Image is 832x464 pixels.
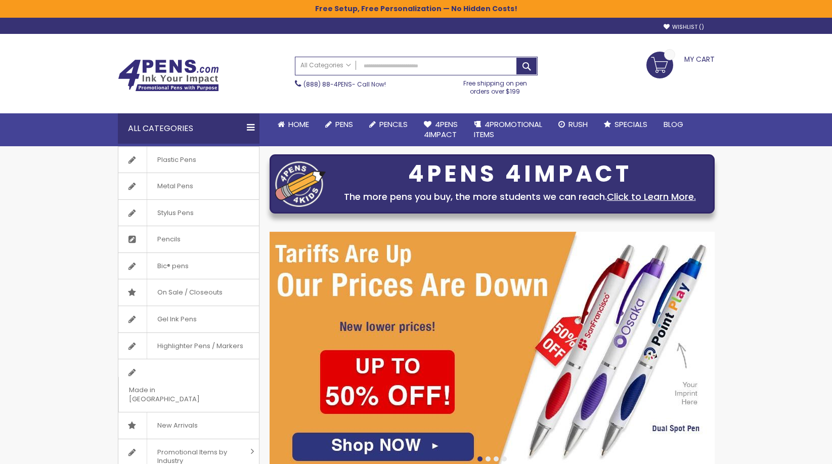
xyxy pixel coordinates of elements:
[118,306,259,332] a: Gel Ink Pens
[118,279,259,306] a: On Sale / Closeouts
[147,333,253,359] span: Highlighter Pens / Markers
[118,147,259,173] a: Plastic Pens
[303,80,352,89] a: (888) 88-4PENS
[300,61,351,69] span: All Categories
[147,147,206,173] span: Plastic Pens
[453,75,538,96] div: Free shipping on pen orders over $199
[118,412,259,439] a: New Arrivals
[664,23,704,31] a: Wishlist
[118,200,259,226] a: Stylus Pens
[118,226,259,252] a: Pencils
[550,113,596,136] a: Rush
[147,200,204,226] span: Stylus Pens
[466,113,550,146] a: 4PROMOTIONALITEMS
[147,253,199,279] span: Bic® pens
[331,163,709,185] div: 4PENS 4IMPACT
[474,119,542,140] span: 4PROMOTIONAL ITEMS
[147,279,233,306] span: On Sale / Closeouts
[147,226,191,252] span: Pencils
[335,119,353,130] span: Pens
[607,190,696,203] a: Click to Learn More.
[288,119,309,130] span: Home
[147,412,208,439] span: New Arrivals
[424,119,458,140] span: 4Pens 4impact
[118,333,259,359] a: Highlighter Pens / Markers
[303,80,386,89] span: - Call Now!
[295,57,356,74] a: All Categories
[664,119,683,130] span: Blog
[361,113,416,136] a: Pencils
[416,113,466,146] a: 4Pens4impact
[615,119,647,130] span: Specials
[147,306,207,332] span: Gel Ink Pens
[147,173,203,199] span: Metal Pens
[118,59,219,92] img: 4Pens Custom Pens and Promotional Products
[568,119,588,130] span: Rush
[275,161,326,207] img: four_pen_logo.png
[118,173,259,199] a: Metal Pens
[118,377,234,412] span: Made in [GEOGRAPHIC_DATA]
[118,253,259,279] a: Bic® pens
[317,113,361,136] a: Pens
[596,113,655,136] a: Specials
[331,190,709,204] div: The more pens you buy, the more students we can reach.
[270,113,317,136] a: Home
[379,119,408,130] span: Pencils
[118,113,259,144] div: All Categories
[118,359,259,412] a: Made in [GEOGRAPHIC_DATA]
[655,113,691,136] a: Blog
